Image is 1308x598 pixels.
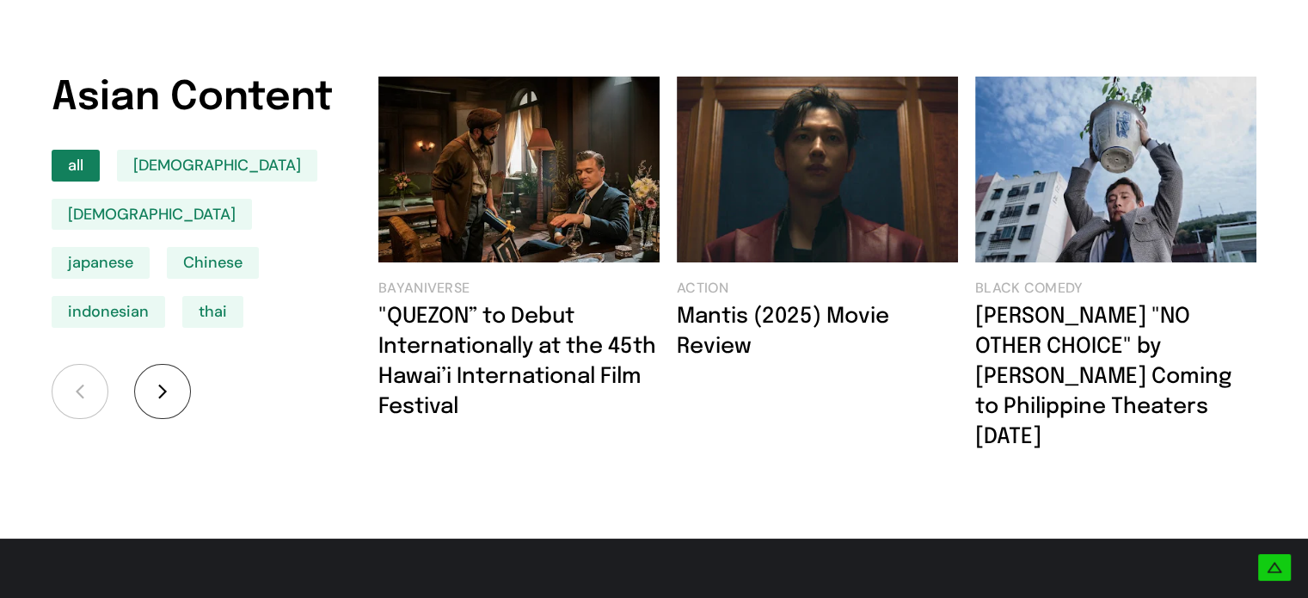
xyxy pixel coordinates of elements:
[52,150,100,182] li: all
[378,281,660,296] a: Bayaniverse
[52,199,252,231] li: [DEMOGRAPHIC_DATA]
[117,150,317,182] li: [DEMOGRAPHIC_DATA]
[677,305,889,358] a: Mantis (2025) Movie Review
[52,296,165,328] li: indonesian
[52,247,150,279] li: japanese
[167,247,259,279] li: Chinese
[52,77,344,122] h3: Asian Content
[182,296,243,328] li: thai
[677,281,958,296] a: action
[975,77,1256,262] img: Oscar Contender
[378,305,656,418] a: "QUEZON” to Debut Internationally at the 45th Hawai’i International Film Festival
[975,305,1231,448] a: [PERSON_NAME] "NO OTHER CHOICE" by [PERSON_NAME] Coming to Philippine Theaters [DATE]
[677,77,958,262] img: Mantis (2025) Movie Review
[975,281,1256,296] a: black comedy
